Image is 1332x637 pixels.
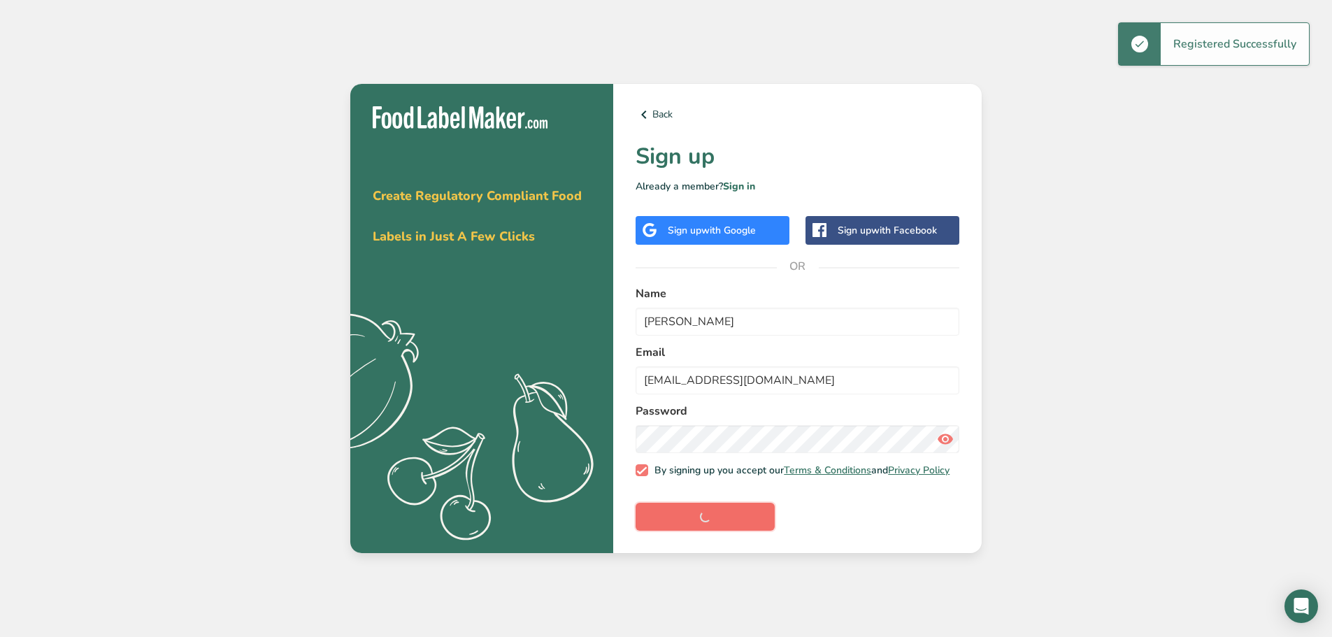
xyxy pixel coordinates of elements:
div: Open Intercom Messenger [1284,589,1318,623]
div: Sign up [668,223,756,238]
h1: Sign up [636,140,959,173]
div: Sign up [838,223,937,238]
img: Food Label Maker [373,106,547,129]
span: OR [777,245,819,287]
span: with Google [701,224,756,237]
label: Password [636,403,959,420]
a: Back [636,106,959,123]
label: Name [636,285,959,302]
a: Sign in [723,180,755,193]
a: Privacy Policy [888,464,950,477]
input: John Doe [636,308,959,336]
p: Already a member? [636,179,959,194]
span: By signing up you accept our and [648,464,950,477]
input: email@example.com [636,366,959,394]
label: Email [636,344,959,361]
span: with Facebook [871,224,937,237]
div: Registered Successfully [1161,23,1309,65]
span: Create Regulatory Compliant Food Labels in Just A Few Clicks [373,187,582,245]
a: Terms & Conditions [784,464,871,477]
